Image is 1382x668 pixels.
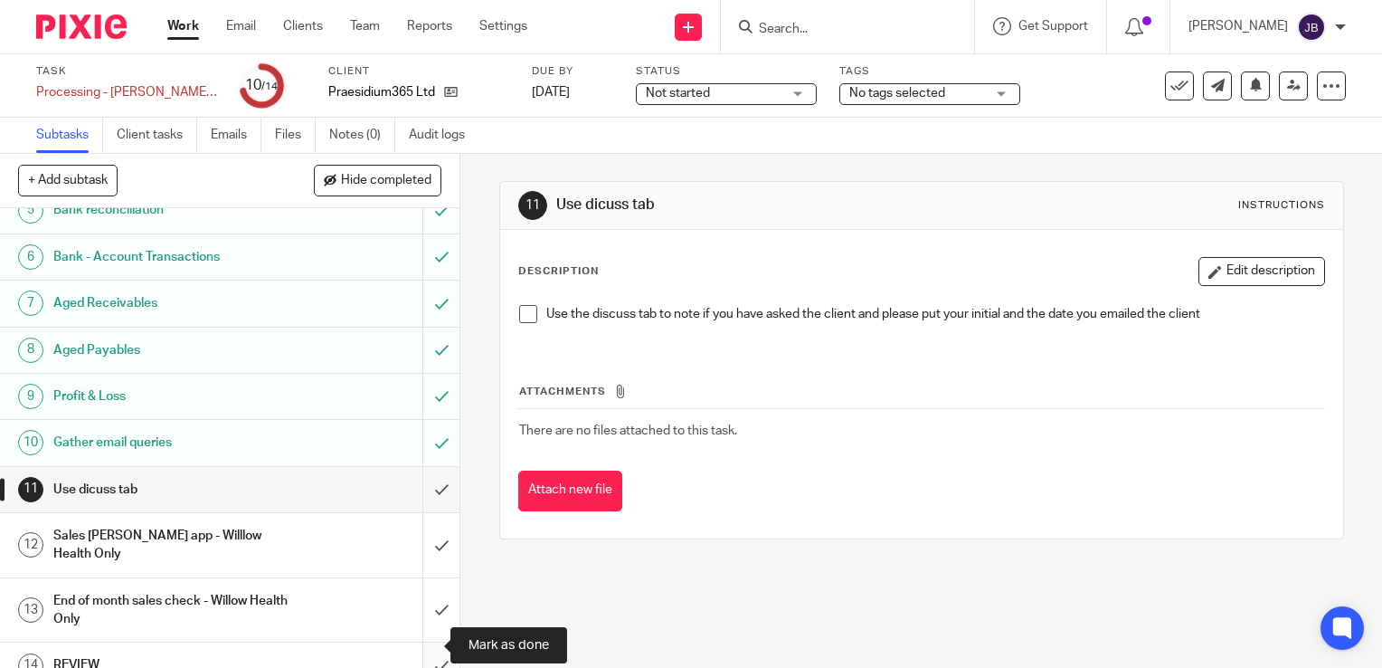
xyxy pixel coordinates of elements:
[328,83,435,101] p: Praesidium365 Ltd
[18,244,43,270] div: 6
[18,597,43,623] div: 13
[275,118,316,153] a: Files
[53,383,288,410] h1: Profit & Loss
[1198,257,1325,286] button: Edit description
[407,17,452,35] a: Reports
[53,476,288,503] h1: Use dicuss tab
[532,86,570,99] span: [DATE]
[350,17,380,35] a: Team
[1188,17,1288,35] p: [PERSON_NAME]
[53,243,288,271] h1: Bank - Account Transactions
[167,17,199,35] a: Work
[757,22,920,38] input: Search
[18,291,43,316] div: 7
[556,196,960,215] h1: Use dicuss tab
[1297,13,1326,42] img: svg%3E
[328,64,509,79] label: Client
[53,290,288,317] h1: Aged Receivables
[36,118,103,153] a: Subtasks
[53,429,288,456] h1: Gather email queries
[518,191,547,220] div: 11
[117,118,197,153] a: Client tasks
[53,196,288,224] h1: Bank reconciliation
[18,430,43,455] div: 10
[245,75,278,96] div: 10
[18,532,43,558] div: 12
[36,83,217,101] div: Processing - [PERSON_NAME] - 2 weekly
[18,198,43,224] div: 5
[849,87,945,100] span: No tags selected
[532,64,613,79] label: Due by
[36,64,217,79] label: Task
[53,587,288,634] h1: End of month sales check - Willow Health Only
[518,471,622,511] button: Attach new file
[261,81,278,91] small: /14
[329,118,395,153] a: Notes (0)
[646,87,710,100] span: Not started
[18,165,118,196] button: + Add subtask
[1018,20,1088,33] span: Get Support
[1238,198,1325,213] div: Instructions
[36,83,217,101] div: Processing - Jaime - 2 weekly
[18,338,43,363] div: 8
[283,17,323,35] a: Clients
[18,384,43,409] div: 9
[519,386,606,396] span: Attachments
[18,477,43,502] div: 11
[341,174,431,188] span: Hide completed
[546,305,1324,323] p: Use the discuss tab to note if you have asked the client and please put your initial and the date...
[636,64,817,79] label: Status
[518,264,599,279] p: Description
[226,17,256,35] a: Email
[519,425,737,437] span: There are no files attached to this task.
[53,522,288,568] h1: Sales [PERSON_NAME] app - Willlow Health Only
[479,17,527,35] a: Settings
[211,118,261,153] a: Emails
[409,118,478,153] a: Audit logs
[36,14,127,39] img: Pixie
[314,165,441,196] button: Hide completed
[53,337,288,364] h1: Aged Payables
[839,64,1020,79] label: Tags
